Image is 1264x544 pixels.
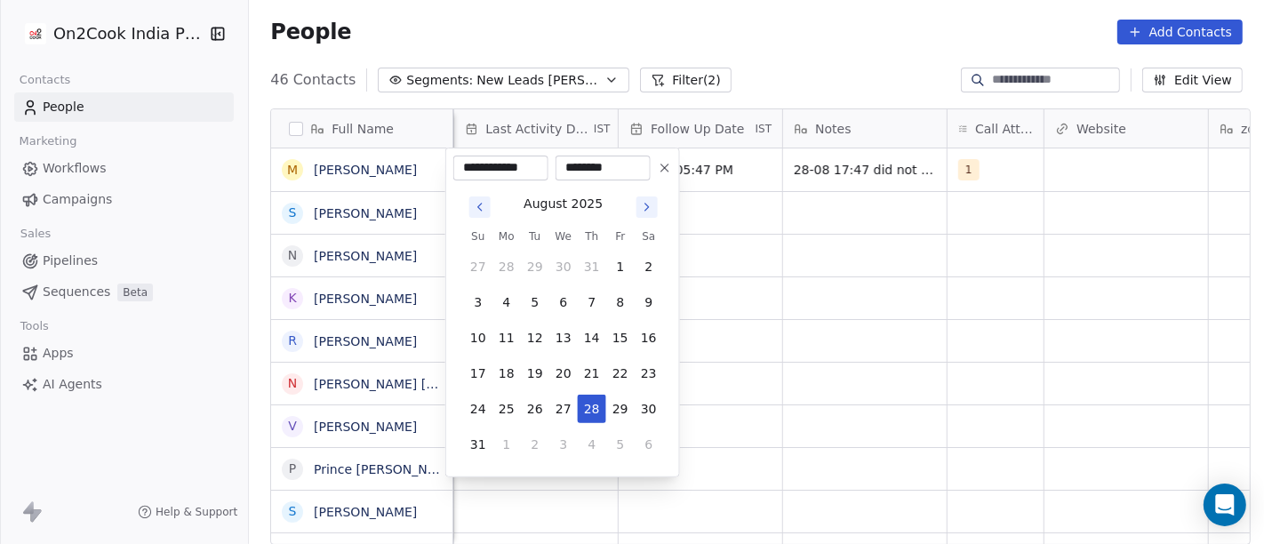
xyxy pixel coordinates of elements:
button: 6 [635,430,663,459]
button: 28 [492,252,521,281]
button: 26 [521,395,549,423]
button: 15 [606,324,635,352]
button: 19 [521,359,549,388]
button: 30 [635,395,663,423]
button: 1 [492,430,521,459]
th: Friday [606,228,635,245]
button: 5 [521,288,549,316]
button: 21 [578,359,606,388]
th: Wednesday [549,228,578,245]
button: 2 [635,252,663,281]
button: 4 [492,288,521,316]
button: 5 [606,430,635,459]
button: 3 [549,430,578,459]
button: 2 [521,430,549,459]
button: 28 [578,395,606,423]
button: 20 [549,359,578,388]
button: 29 [521,252,549,281]
button: 27 [464,252,492,281]
button: 22 [606,359,635,388]
button: 14 [578,324,606,352]
button: 31 [464,430,492,459]
button: 11 [492,324,521,352]
button: 3 [464,288,492,316]
button: 8 [606,288,635,316]
button: 4 [578,430,606,459]
div: August 2025 [524,195,603,213]
button: 12 [521,324,549,352]
button: 23 [635,359,663,388]
button: 30 [549,252,578,281]
th: Sunday [464,228,492,245]
button: 6 [549,288,578,316]
button: 16 [635,324,663,352]
button: 27 [549,395,578,423]
th: Monday [492,228,521,245]
button: Go to previous month [468,195,492,220]
button: 10 [464,324,492,352]
button: 31 [578,252,606,281]
button: 29 [606,395,635,423]
button: 18 [492,359,521,388]
button: 17 [464,359,492,388]
button: Go to next month [635,195,660,220]
button: 1 [606,252,635,281]
button: 25 [492,395,521,423]
button: 13 [549,324,578,352]
button: 7 [578,288,606,316]
th: Tuesday [521,228,549,245]
th: Thursday [578,228,606,245]
button: 24 [464,395,492,423]
button: 9 [635,288,663,316]
th: Saturday [635,228,663,245]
